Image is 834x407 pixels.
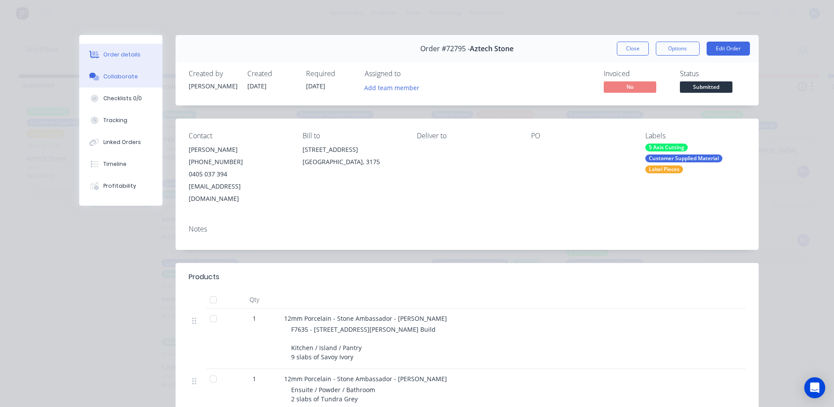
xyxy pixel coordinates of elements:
button: Collaborate [79,66,162,88]
span: 1 [253,374,256,383]
div: Contact [189,132,289,140]
button: Add team member [365,81,424,93]
span: Aztech Stone [470,45,514,53]
button: Timeline [79,153,162,175]
div: [PERSON_NAME] [189,81,237,91]
div: Notes [189,225,746,233]
span: [DATE] [306,82,325,90]
div: Customer Supplied Material [645,154,722,162]
div: Invoiced [604,70,669,78]
span: [DATE] [247,82,267,90]
div: Open Intercom Messenger [804,377,825,398]
span: Ensuite / Powder / Bathroom 2 slabs of Tundra Grey [291,386,377,403]
div: Tracking [103,116,127,124]
button: Profitability [79,175,162,197]
div: Required [306,70,354,78]
div: [PERSON_NAME] [189,144,289,156]
div: [EMAIL_ADDRESS][DOMAIN_NAME] [189,180,289,205]
button: Checklists 0/0 [79,88,162,109]
div: Deliver to [417,132,517,140]
div: [STREET_ADDRESS] [303,144,403,156]
div: Order details [103,51,141,59]
div: Created by [189,70,237,78]
div: [PHONE_NUMBER] [189,156,289,168]
div: Products [189,272,219,282]
button: Edit Order [707,42,750,56]
div: Checklists 0/0 [103,95,142,102]
div: Profitability [103,182,136,190]
div: [PERSON_NAME][PHONE_NUMBER]0405 037 394[EMAIL_ADDRESS][DOMAIN_NAME] [189,144,289,205]
span: 1 [253,314,256,323]
span: Submitted [680,81,732,92]
div: 5 Axis Cutting [645,144,688,151]
div: Qty [228,291,281,309]
button: Add team member [359,81,424,93]
span: 12mm Porcelain - Stone Ambassador - [PERSON_NAME] [284,314,447,323]
div: PO [531,132,631,140]
span: Order #72795 - [420,45,470,53]
div: [GEOGRAPHIC_DATA], 3175 [303,156,403,168]
div: Labels [645,132,746,140]
span: No [604,81,656,92]
button: Submitted [680,81,732,95]
button: Linked Orders [79,131,162,153]
div: [STREET_ADDRESS][GEOGRAPHIC_DATA], 3175 [303,144,403,172]
span: F7635 - [STREET_ADDRESS][PERSON_NAME] Build Kitchen / Island / Pantry 9 slabs of Savoy Ivory [291,325,437,361]
button: Close [617,42,649,56]
div: Label Pieces [645,165,683,173]
div: Status [680,70,746,78]
span: 12mm Porcelain - Stone Ambassador - [PERSON_NAME] [284,375,447,383]
div: Linked Orders [103,138,141,146]
button: Tracking [79,109,162,131]
div: Collaborate [103,73,138,81]
div: Bill to [303,132,403,140]
div: Created [247,70,296,78]
div: Timeline [103,160,127,168]
div: 0405 037 394 [189,168,289,180]
button: Order details [79,44,162,66]
button: Options [656,42,700,56]
div: Assigned to [365,70,452,78]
